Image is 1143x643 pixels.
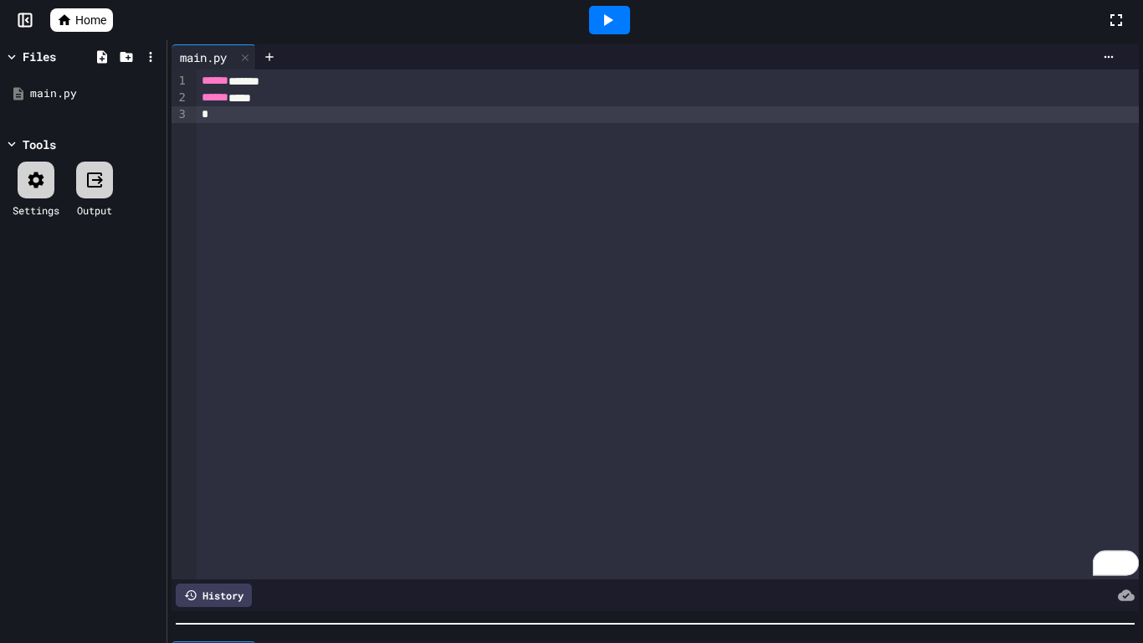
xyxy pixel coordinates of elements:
a: Home [50,8,113,32]
span: Home [75,12,106,28]
div: main.py [172,49,235,66]
div: 1 [172,73,188,90]
div: main.py [172,44,256,69]
div: 3 [172,106,188,123]
div: Settings [13,203,59,218]
div: Output [77,203,112,218]
div: 2 [172,90,188,106]
div: History [176,584,252,607]
div: Files [23,48,56,65]
div: Tools [23,136,56,153]
div: To enrich screen reader interactions, please activate Accessibility in Grammarly extension settings [197,69,1139,579]
div: main.py [30,85,161,102]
